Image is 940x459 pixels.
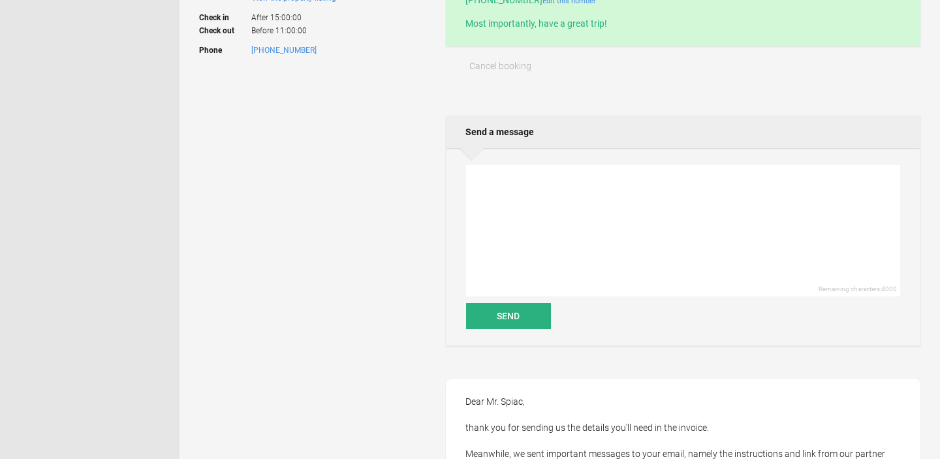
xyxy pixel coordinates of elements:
[199,5,251,24] strong: Check in
[446,53,556,79] button: Cancel booking
[469,61,531,71] span: Cancel booking
[466,303,551,329] button: Send
[251,24,372,37] span: Before 11:00:00
[446,116,920,148] h2: Send a message
[465,17,901,30] p: Most importantly, have a great trip!
[251,46,317,55] a: [PHONE_NUMBER]
[199,44,251,57] strong: Phone
[251,5,372,24] span: After 15:00:00
[199,24,251,37] strong: Check out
